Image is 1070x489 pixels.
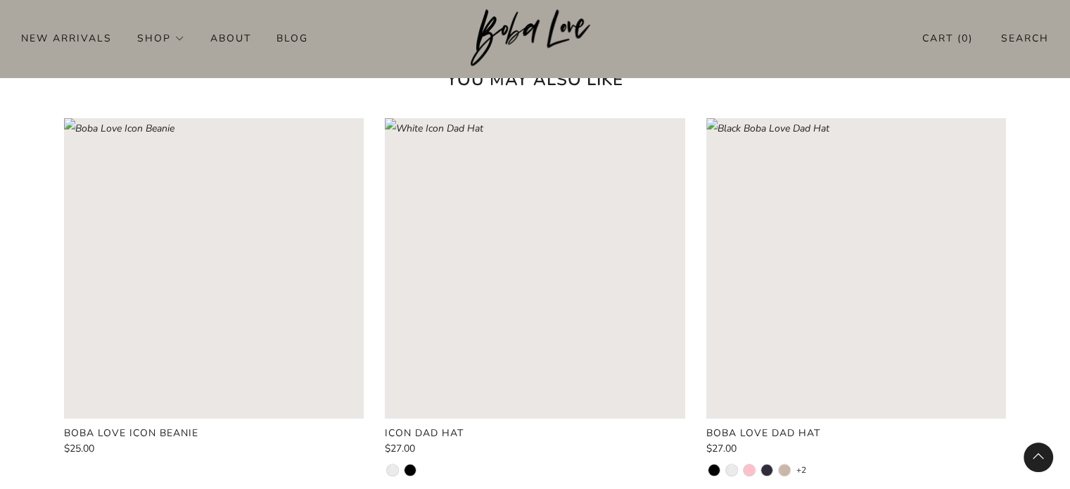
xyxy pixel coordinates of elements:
[210,27,251,49] a: About
[706,444,1007,454] a: $27.00
[962,32,969,45] items-count: 0
[471,9,599,67] img: Boba Love
[922,27,973,50] a: Cart
[21,27,112,49] a: New Arrivals
[1024,443,1053,472] back-to-top-button: Back to top
[64,442,94,455] span: $25.00
[706,426,820,440] product-card-title: Boba Love Dad Hat
[303,66,768,101] h2: You may also like
[385,427,685,440] a: Icon Dad Hat
[706,442,737,455] span: $27.00
[471,9,599,68] a: Boba Love
[385,118,685,419] a: White Icon Dad Hat Loading image: White Icon Dad Hat
[385,444,685,454] a: $27.00
[64,427,364,440] a: Boba Love Icon Beanie
[276,27,308,49] a: Blog
[64,426,198,440] product-card-title: Boba Love Icon Beanie
[796,464,806,476] a: +2
[64,118,364,419] a: Boba Love Icon Beanie Loading image: Boba Love Icon Beanie
[385,426,464,440] product-card-title: Icon Dad Hat
[385,442,415,455] span: $27.00
[706,118,1007,419] a: Black Boba Love Dad Hat Loading image: Black Boba Love Dad Hat
[706,427,1007,440] a: Boba Love Dad Hat
[64,444,364,454] a: $25.00
[137,27,185,49] a: Shop
[1001,27,1049,50] a: Search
